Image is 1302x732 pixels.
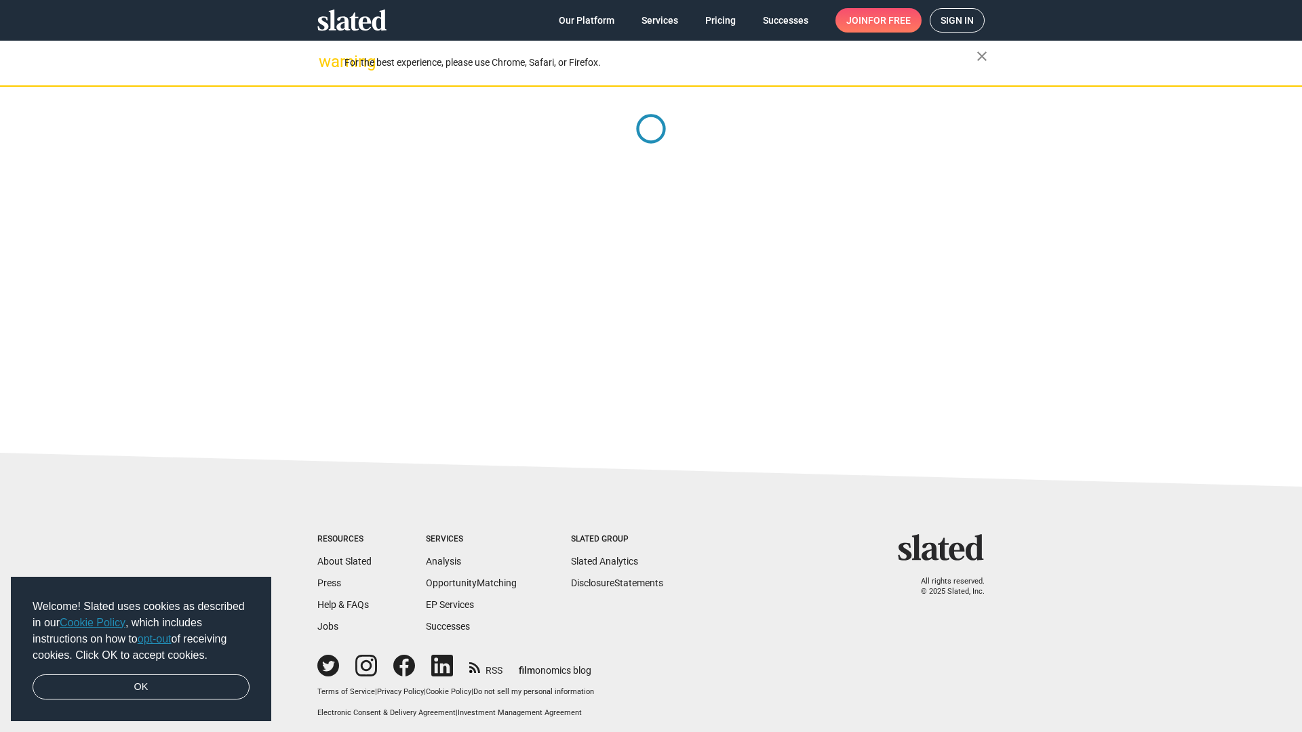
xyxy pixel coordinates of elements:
[426,556,461,567] a: Analysis
[426,577,517,588] a: OpportunityMatching
[426,599,474,610] a: EP Services
[559,8,614,33] span: Our Platform
[317,599,369,610] a: Help & FAQs
[846,8,911,33] span: Join
[317,556,372,567] a: About Slated
[469,656,502,677] a: RSS
[835,8,922,33] a: Joinfor free
[426,534,517,545] div: Services
[426,687,471,696] a: Cookie Policy
[642,8,678,33] span: Services
[377,687,424,696] a: Privacy Policy
[60,617,125,628] a: Cookie Policy
[694,8,747,33] a: Pricing
[33,598,250,664] span: Welcome! Slated uses cookies as described in our , which includes instructions on how to of recei...
[317,687,375,696] a: Terms of Service
[571,577,663,588] a: DisclosureStatements
[458,708,582,717] a: Investment Management Agreement
[11,577,271,722] div: cookieconsent
[456,708,458,717] span: |
[317,534,372,545] div: Resources
[33,674,250,700] a: dismiss cookie message
[548,8,625,33] a: Our Platform
[319,54,335,70] mat-icon: warning
[907,577,985,596] p: All rights reserved. © 2025 Slated, Inc.
[631,8,689,33] a: Services
[375,687,377,696] span: |
[752,8,819,33] a: Successes
[705,8,736,33] span: Pricing
[519,665,535,676] span: film
[519,653,591,677] a: filmonomics blog
[317,577,341,588] a: Press
[473,687,594,697] button: Do not sell my personal information
[941,9,974,32] span: Sign in
[571,556,638,567] a: Slated Analytics
[868,8,911,33] span: for free
[317,708,456,717] a: Electronic Consent & Delivery Agreement
[424,687,426,696] span: |
[344,54,976,72] div: For the best experience, please use Chrome, Safari, or Firefox.
[317,621,338,632] a: Jobs
[763,8,808,33] span: Successes
[571,534,663,545] div: Slated Group
[471,687,473,696] span: |
[930,8,985,33] a: Sign in
[974,48,990,64] mat-icon: close
[426,621,470,632] a: Successes
[138,633,172,645] a: opt-out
